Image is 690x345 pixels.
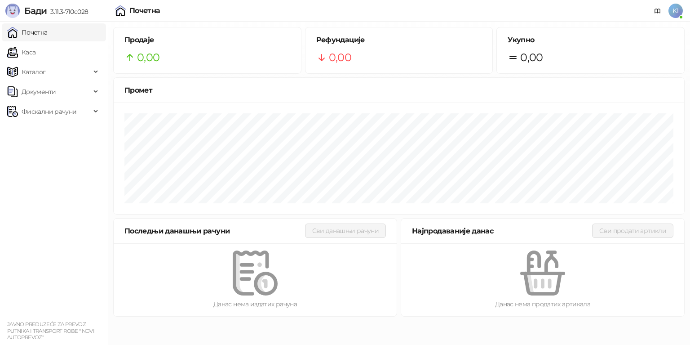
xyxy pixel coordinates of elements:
a: Каса [7,43,35,61]
span: Фискални рачуни [22,103,76,121]
h5: Продаје [124,35,290,45]
button: Сви данашњи рачуни [305,224,386,238]
h5: Рефундације [316,35,482,45]
span: 0,00 [329,49,351,66]
div: Најпродаваније данас [412,225,592,237]
div: Данас нема издатих рачуна [128,299,382,309]
span: Бади [24,5,47,16]
div: Данас нема продатих артикала [416,299,670,309]
span: K1 [668,4,683,18]
span: 0,00 [520,49,543,66]
h5: Укупно [508,35,673,45]
span: 0,00 [137,49,159,66]
small: JAVNO PREDUZEĆE ZA PREVOZ PUTNIKA I TRANSPORT ROBE " NOVI AUTOPREVOZ" [7,321,94,341]
a: Документација [650,4,665,18]
span: Документи [22,83,56,101]
a: Почетна [7,23,48,41]
div: Почетна [129,7,160,14]
span: 3.11.3-710c028 [47,8,88,16]
button: Сви продати артикли [592,224,673,238]
img: Logo [5,4,20,18]
span: Каталог [22,63,46,81]
div: Последњи данашњи рачуни [124,225,305,237]
div: Промет [124,85,673,96]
